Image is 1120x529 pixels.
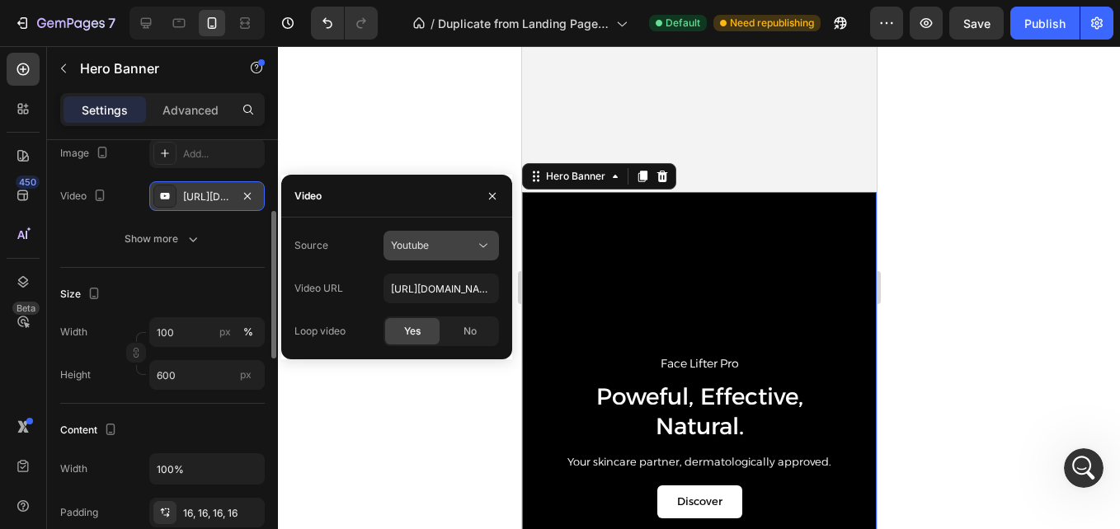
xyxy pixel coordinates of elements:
[1064,448,1104,488] iframe: Intercom live chat
[730,16,814,30] span: Need republishing
[80,59,220,78] p: Hero Banner
[294,281,343,296] div: Video URL
[16,176,40,189] div: 450
[949,7,1004,40] button: Save
[1010,7,1080,40] button: Publish
[464,324,477,339] span: No
[219,325,231,339] div: px
[666,16,700,30] span: Default
[1024,15,1066,32] div: Publish
[60,283,104,306] div: Size
[311,7,378,40] div: Undo/Redo
[238,322,258,342] button: px
[404,324,421,339] span: Yes
[391,239,429,251] span: Youtube
[431,15,435,32] span: /
[150,454,264,484] input: Auto
[149,360,265,390] input: px
[60,143,112,165] div: Image
[963,16,991,30] span: Save
[215,322,235,342] button: %
[7,7,123,40] button: 7
[183,190,231,204] div: [URL][DOMAIN_NAME]
[522,46,877,529] iframe: Design area
[384,231,499,260] button: Youtube
[294,324,346,339] div: Loop video
[183,147,261,162] div: Add...
[60,419,120,442] div: Content
[12,302,40,315] div: Beta
[60,224,265,254] button: Show more
[183,506,261,521] div: 16, 16, 16, 16
[438,15,609,32] span: Duplicate from Landing Page - [DATE] 19:39:09
[294,189,322,204] div: Video
[60,461,87,476] div: Width
[243,325,253,339] div: %
[125,231,201,247] div: Show more
[149,317,265,347] input: px%
[60,325,87,339] label: Width
[108,13,115,33] p: 7
[82,101,128,119] p: Settings
[60,505,98,520] div: Padding
[240,368,252,381] span: px
[60,185,110,208] div: Video
[294,238,328,253] div: Source
[384,274,499,303] input: E.g: https://www.youtube.com/watch?v=cyzh48XRS4M
[162,101,219,119] p: Advanced
[60,367,91,382] label: Height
